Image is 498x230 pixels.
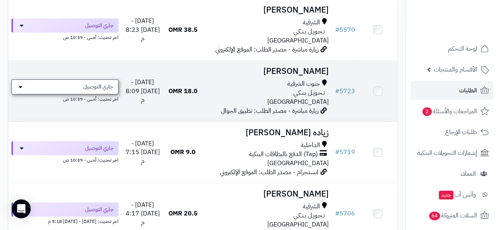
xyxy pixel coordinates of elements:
[205,67,329,76] h3: [PERSON_NAME]
[11,94,118,103] div: اخر تحديث: أمس - 10:39 ص
[11,33,118,41] div: اخر تحديث: أمس - 10:39 ص
[293,27,325,36] span: تـحـويـل بـنـكـي
[249,150,318,159] span: (Tap) الدفع بالبطاقات البنكية
[439,191,454,199] span: جديد
[267,158,329,168] span: [GEOGRAPHIC_DATA]
[220,167,318,177] span: انستجرام - مصدر الطلب: الموقع الإلكتروني
[428,210,477,221] span: السلات المتروكة
[335,86,339,96] span: #
[85,206,114,213] span: جاري التوصيل
[335,25,355,35] a: #5570
[301,141,320,150] span: الداخلية
[411,81,493,100] a: الطلبات
[170,147,196,157] span: 9.0 OMR
[445,127,477,138] span: طلبات الإرجاع
[438,189,476,200] span: وآتس آب
[335,209,339,218] span: #
[411,185,493,204] a: وآتس آبجديد
[205,190,329,199] h3: [PERSON_NAME]
[287,79,320,88] span: جنوب الشرقية
[335,147,339,157] span: #
[83,83,113,91] span: جاري التوصيل
[335,209,355,218] a: #5706
[126,200,160,228] span: [DATE] - [DATE] 4:17 م
[168,209,198,218] span: 20.5 OMR
[411,102,493,121] a: المراجعات والأسئلة2
[126,16,160,44] span: [DATE] - [DATE] 8:23 م
[411,123,493,142] a: طلبات الإرجاع
[434,64,477,75] span: الأقسام والمنتجات
[267,220,329,229] span: [GEOGRAPHIC_DATA]
[411,164,493,183] a: العملاء
[411,206,493,225] a: السلات المتروكة64
[422,106,477,117] span: المراجعات والأسئلة
[303,18,320,27] span: الشرقية
[168,25,198,35] span: 38.5 OMR
[11,217,118,225] div: اخر تحديث: [DATE] - [DATE] 5:18 م
[267,97,329,107] span: [GEOGRAPHIC_DATA]
[12,199,31,218] div: Open Intercom Messenger
[221,106,318,116] span: زيارة مباشرة - مصدر الطلب: تطبيق الجوال
[429,212,440,220] span: 64
[459,85,477,96] span: الطلبات
[205,128,329,137] h3: زياده [PERSON_NAME]
[215,45,318,54] span: زيارة مباشرة - مصدر الطلب: الموقع الإلكتروني
[417,147,477,158] span: إشعارات التحويلات البنكية
[293,211,325,220] span: تـحـويـل بـنـكـي
[411,39,493,58] a: لوحة التحكم
[11,155,118,164] div: اخر تحديث: أمس - 10:39 ص
[85,144,114,152] span: جاري التوصيل
[267,36,329,45] span: [GEOGRAPHIC_DATA]
[461,168,476,179] span: العملاء
[126,139,160,166] span: [DATE] - [DATE] 7:15 م
[335,25,339,35] span: #
[448,43,477,54] span: لوحة التحكم
[293,88,325,98] span: تـحـويـل بـنـكـي
[126,77,160,105] span: [DATE] - [DATE] 8:09 م
[303,202,320,211] span: الشرقية
[85,22,114,29] span: جاري التوصيل
[205,6,329,15] h3: [PERSON_NAME]
[411,144,493,162] a: إشعارات التحويلات البنكية
[168,86,198,96] span: 18.0 OMR
[422,107,432,116] span: 2
[335,86,355,96] a: #5723
[335,147,355,157] a: #5719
